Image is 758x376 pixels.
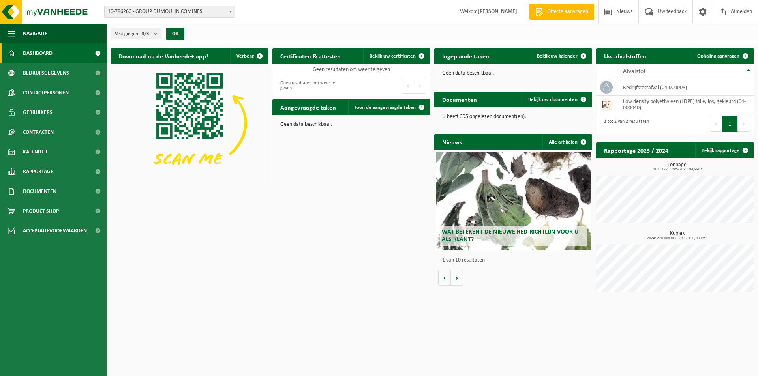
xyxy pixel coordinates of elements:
span: Bekijk uw documenten [528,97,578,102]
h2: Ingeplande taken [434,48,497,64]
h2: Certificaten & attesten [272,48,349,64]
div: 1 tot 2 van 2 resultaten [600,115,649,133]
span: Contracten [23,122,54,142]
a: Offerte aanvragen [529,4,594,20]
button: OK [166,28,184,40]
span: Navigatie [23,24,47,43]
span: Documenten [23,181,56,201]
button: Next [738,116,750,132]
h2: Nieuws [434,134,470,150]
button: Previous [402,78,414,94]
span: Product Shop [23,201,59,221]
p: Geen data beschikbaar. [280,122,422,127]
h2: Aangevraagde taken [272,99,344,115]
button: Vestigingen(3/3) [111,28,161,39]
span: 10-786266 - GROUP DUMOULIN COMINES [104,6,235,18]
h2: Uw afvalstoffen [596,48,654,64]
h2: Download nu de Vanheede+ app! [111,48,216,64]
span: Wat betekent de nieuwe RED-richtlijn voor u als klant? [442,229,578,243]
span: Bedrijfsgegevens [23,63,69,83]
a: Alle artikelen [542,134,591,150]
span: Offerte aanvragen [545,8,590,16]
count: (3/3) [140,31,151,36]
button: Volgende [451,270,463,286]
span: Acceptatievoorwaarden [23,221,87,241]
a: Bekijk uw kalender [531,48,591,64]
span: Contactpersonen [23,83,69,103]
h3: Tonnage [600,162,754,172]
div: Geen resultaten om weer te geven [276,77,347,94]
h3: Kubiek [600,231,754,240]
td: low density polyethyleen (LDPE) folie, los, gekleurd (04-000040) [617,96,754,113]
span: Afvalstof [623,68,645,75]
p: 1 van 10 resultaten [442,258,588,263]
span: Ophaling aanvragen [697,54,739,59]
span: Rapportage [23,162,53,181]
span: Toon de aangevraagde taken [355,105,416,110]
a: Wat betekent de nieuwe RED-richtlijn voor u als klant? [436,152,591,250]
span: 10-786266 - GROUP DUMOULIN COMINES [105,6,235,17]
span: Kalender [23,142,47,162]
span: 2024: 270,000 m3 - 2025: 150,000 m3 [600,236,754,240]
button: Next [414,78,426,94]
span: Vestigingen [115,28,151,40]
span: Dashboard [23,43,53,63]
a: Bekijk uw certificaten [363,48,430,64]
span: Verberg [236,54,254,59]
td: bedrijfsrestafval (04-000008) [617,79,754,96]
a: Bekijk uw documenten [522,92,591,107]
span: 2024: 127,270 t - 2025: 94,990 t [600,168,754,172]
span: Bekijk uw certificaten [370,54,416,59]
strong: [PERSON_NAME] [478,9,517,15]
img: Download de VHEPlus App [111,64,268,182]
a: Bekijk rapportage [695,142,753,158]
h2: Documenten [434,92,485,107]
span: Bekijk uw kalender [537,54,578,59]
td: Geen resultaten om weer te geven [272,64,430,75]
button: 1 [722,116,738,132]
button: Verberg [230,48,268,64]
a: Ophaling aanvragen [691,48,753,64]
span: Gebruikers [23,103,53,122]
a: Toon de aangevraagde taken [348,99,430,115]
p: Geen data beschikbaar. [442,71,584,76]
button: Previous [710,116,722,132]
button: Vorige [438,270,451,286]
h2: Rapportage 2025 / 2024 [596,142,676,158]
p: U heeft 395 ongelezen document(en). [442,114,584,120]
